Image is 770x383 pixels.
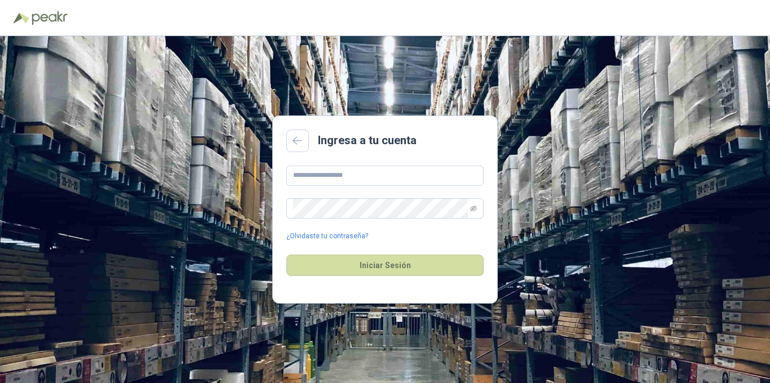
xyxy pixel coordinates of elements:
button: Iniciar Sesión [286,255,484,276]
img: Peakr [32,11,68,25]
h2: Ingresa a tu cuenta [318,132,417,149]
a: ¿Olvidaste tu contraseña? [286,231,368,242]
img: Logo [14,12,29,24]
span: eye-invisible [470,205,477,212]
